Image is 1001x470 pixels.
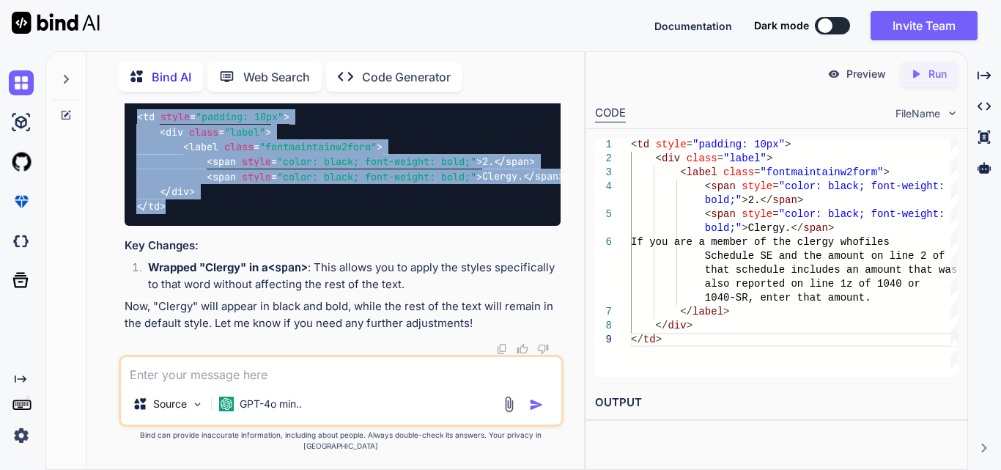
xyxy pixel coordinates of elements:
span: Clergy. [748,222,791,234]
span: < [631,139,637,150]
span: style [742,180,772,192]
span: "padding: 10px" [196,110,284,123]
span: < = > [207,155,482,168]
span: style [656,139,687,150]
div: 3 [595,166,612,180]
span: < = > [137,110,289,123]
span: label [687,166,717,178]
div: 2 [595,152,612,166]
img: chevron down [946,107,958,120]
span: = [772,208,778,220]
span: Documentation [654,20,732,32]
span: style [742,208,772,220]
span: = [687,139,692,150]
span: span [711,180,736,192]
div: 9 [595,333,612,347]
span: td [637,139,649,150]
img: darkCloudIdeIcon [9,229,34,254]
span: </ > [494,155,535,168]
span: div [668,320,686,331]
span: "label" [224,125,265,139]
span: </ > [160,185,195,198]
span: "fontmaintainw2form" [259,140,377,153]
span: = [754,166,760,178]
span: If you are a member of the clergy who [631,236,859,248]
span: < = > [207,170,482,183]
img: settings [9,423,34,448]
span: > [785,139,791,150]
img: githubLight [9,150,34,175]
div: 8 [595,319,612,333]
img: like [517,343,528,355]
span: label [189,140,218,153]
span: > [742,222,747,234]
span: > [687,320,692,331]
li: : This allows you to apply the styles specifically to that word without affecting the rest of the... [136,260,561,293]
span: < = > [160,125,271,139]
span: </ [656,320,668,331]
span: also reported on line 1z of 1040 or [705,278,920,290]
p: Bind AI [152,68,191,86]
span: bold;" [705,222,742,234]
img: chat [9,70,34,95]
div: 1 [595,138,612,152]
span: < [705,208,711,220]
img: ai-studio [9,110,34,135]
span: "color: black; font-weight: [779,208,945,220]
span: class [687,153,717,164]
span: span [711,208,736,220]
p: Code Generator [362,68,451,86]
span: class [723,166,754,178]
span: "color: black; font-weight: bold;" [277,155,476,168]
span: = [772,180,778,192]
span: td [643,334,656,345]
span: > [723,306,729,317]
span: style [160,110,190,123]
span: style [242,170,271,183]
span: > [828,222,834,234]
span: class [224,140,254,153]
span: < [705,180,711,192]
span: label [692,306,723,317]
span: < [656,153,662,164]
img: Pick Models [191,398,204,411]
span: files [859,236,890,248]
button: Invite Team [871,11,978,40]
span: span [213,155,236,168]
span: that schedule includes an amount that was [705,264,957,276]
h3: Key Changes: [125,238,561,254]
span: span [535,170,558,183]
span: span [772,194,797,206]
img: attachment [500,396,517,413]
img: premium [9,189,34,214]
span: style [242,155,271,168]
span: div [171,185,189,198]
span: < [680,166,686,178]
span: td [143,110,155,123]
div: 5 [595,208,612,221]
code: <span> [268,260,308,275]
span: div [166,125,183,139]
span: span [803,222,828,234]
div: 4 [595,180,612,194]
strong: Wrapped "Clergy" in a [148,260,308,274]
img: Bind AI [12,12,100,34]
span: > [656,334,662,345]
span: </ [791,222,803,234]
span: Schedule SE and the amount on line 2 of [705,250,945,262]
span: > [797,194,803,206]
img: copy [496,343,508,355]
img: icon [529,397,544,412]
p: Run [928,67,947,81]
span: </ [631,334,643,345]
span: td [148,200,160,213]
span: "color: black; font-weight: [779,180,945,192]
span: 2. [748,194,761,206]
span: div [662,153,680,164]
span: > [742,194,747,206]
span: < = > [183,140,383,153]
span: "padding: 10px" [692,139,785,150]
span: Dark mode [754,18,809,33]
p: Source [153,397,187,411]
span: </ [680,306,692,317]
